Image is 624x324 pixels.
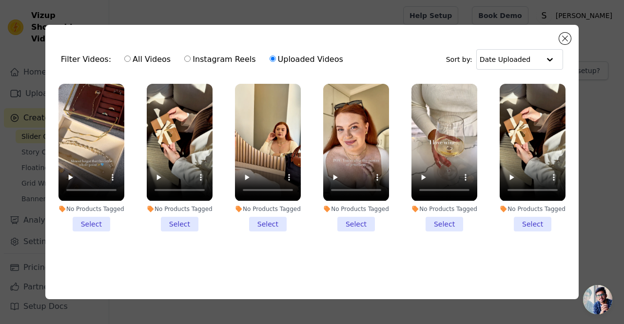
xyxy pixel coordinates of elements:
[559,33,571,44] button: Close modal
[61,48,349,71] div: Filter Videos:
[446,49,564,70] div: Sort by:
[323,205,389,213] div: No Products Tagged
[58,205,124,213] div: No Products Tagged
[269,53,344,66] label: Uploaded Videos
[147,205,213,213] div: No Products Tagged
[583,285,612,314] a: Open chat
[235,205,301,213] div: No Products Tagged
[124,53,171,66] label: All Videos
[411,205,477,213] div: No Products Tagged
[500,205,565,213] div: No Products Tagged
[184,53,256,66] label: Instagram Reels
